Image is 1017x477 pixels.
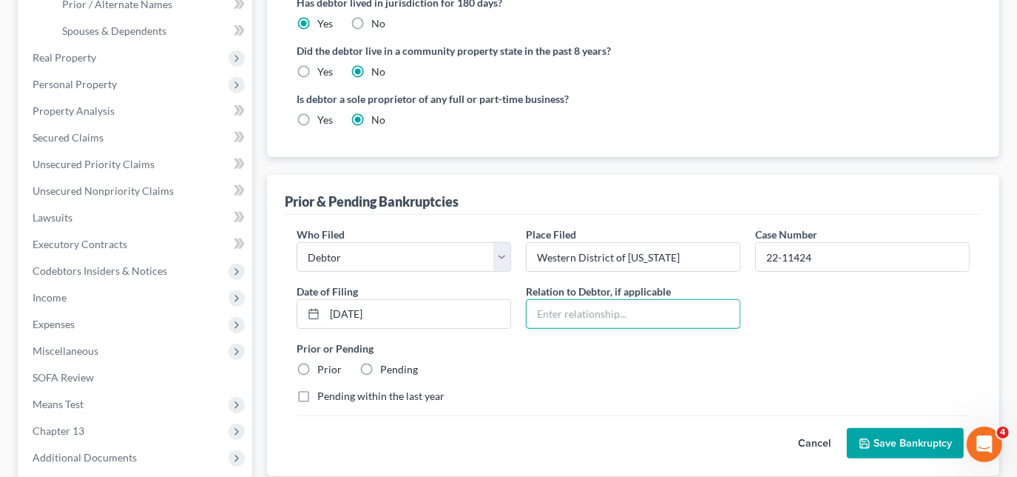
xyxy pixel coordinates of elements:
span: Income [33,291,67,304]
span: Property Analysis [33,104,115,117]
label: No [371,16,385,31]
div: Prior & Pending Bankruptcies [285,193,459,210]
span: Place Filed [526,228,576,241]
span: Additional Documents [33,451,137,464]
span: Unsecured Nonpriority Claims [33,184,174,197]
label: Relation to Debtor, if applicable [526,284,671,299]
a: Unsecured Nonpriority Claims [21,178,252,204]
label: No [371,113,385,127]
a: Lawsuits [21,204,252,231]
label: Prior or Pending [297,341,970,356]
a: SOFA Review [21,364,252,391]
span: Spouses & Dependents [62,24,166,37]
span: Codebtors Insiders & Notices [33,264,167,277]
span: Secured Claims [33,131,104,144]
a: Property Analysis [21,98,252,124]
label: Case Number [755,227,817,242]
span: Date of Filing [297,285,358,298]
input: Enter relationship... [527,300,740,328]
label: Pending [380,362,418,377]
span: Lawsuits [33,211,72,224]
button: Save Bankruptcy [847,428,964,459]
label: No [371,64,385,79]
a: Executory Contracts [21,231,252,258]
label: Is debtor a sole proprietor of any full or part-time business? [297,91,626,107]
span: Expenses [33,318,75,330]
iframe: Intercom live chat [967,427,1002,462]
a: Unsecured Priority Claims [21,151,252,178]
span: Real Property [33,51,96,64]
label: Pending within the last year [317,389,445,404]
input: # [756,243,969,271]
span: Personal Property [33,78,117,90]
span: Chapter 13 [33,424,84,437]
label: Yes [317,64,333,79]
span: Unsecured Priority Claims [33,158,155,170]
button: Cancel [782,429,847,458]
label: Yes [317,16,333,31]
input: MM/DD/YYYY [325,300,510,328]
span: Executory Contracts [33,238,127,250]
span: Means Test [33,398,84,410]
span: SOFA Review [33,371,94,384]
span: Miscellaneous [33,344,98,357]
input: Enter place filed... [527,243,740,271]
label: Yes [317,113,333,127]
label: Did the debtor live in a community property state in the past 8 years? [297,43,970,59]
span: Who Filed [297,228,345,241]
a: Spouses & Dependents [50,18,252,44]
label: Prior [317,362,342,377]
a: Secured Claims [21,124,252,151]
span: 4 [997,427,1009,438]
